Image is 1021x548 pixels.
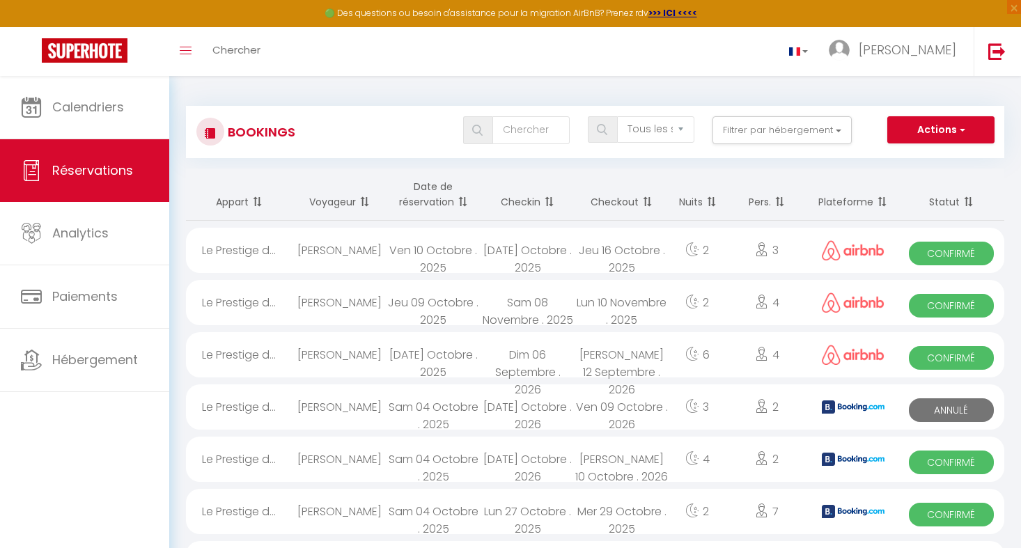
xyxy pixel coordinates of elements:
img: ... [829,40,850,61]
img: logout [988,42,1006,60]
th: Sort by checkout [575,169,669,221]
a: ... [PERSON_NAME] [818,27,974,76]
a: Chercher [202,27,271,76]
span: Réservations [52,162,133,179]
th: Sort by booking date [387,169,481,221]
span: Calendriers [52,98,124,116]
button: Filtrer par hébergement [712,116,852,144]
th: Sort by rentals [186,169,293,221]
span: [PERSON_NAME] [859,41,956,58]
input: Chercher [492,116,570,144]
span: Chercher [212,42,260,57]
button: Actions [887,116,995,144]
th: Sort by guest [293,169,387,221]
span: Hébergement [52,351,138,368]
th: Sort by status [898,169,1004,221]
a: >>> ICI <<<< [648,7,697,19]
span: Paiements [52,288,118,305]
th: Sort by people [726,169,809,221]
th: Sort by checkin [481,169,575,221]
span: Analytics [52,224,109,242]
th: Sort by channel [808,169,898,221]
img: Super Booking [42,38,127,63]
th: Sort by nights [669,169,726,221]
h3: Bookings [224,116,295,148]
